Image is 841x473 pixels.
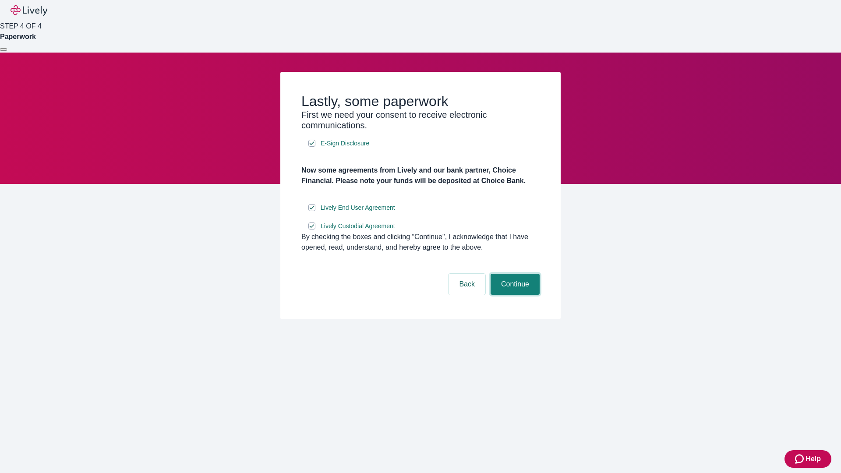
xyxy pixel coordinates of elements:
img: Lively [11,5,47,16]
a: e-sign disclosure document [319,202,397,213]
button: Continue [491,274,540,295]
button: Zendesk support iconHelp [784,450,831,468]
a: e-sign disclosure document [319,221,397,232]
h2: Lastly, some paperwork [301,93,540,109]
svg: Zendesk support icon [795,454,806,464]
h3: First we need your consent to receive electronic communications. [301,109,540,131]
div: By checking the boxes and clicking “Continue", I acknowledge that I have opened, read, understand... [301,232,540,253]
span: Lively Custodial Agreement [321,222,395,231]
span: Lively End User Agreement [321,203,395,212]
a: e-sign disclosure document [319,138,371,149]
span: E-Sign Disclosure [321,139,369,148]
button: Back [449,274,485,295]
span: Help [806,454,821,464]
h4: Now some agreements from Lively and our bank partner, Choice Financial. Please note your funds wi... [301,165,540,186]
